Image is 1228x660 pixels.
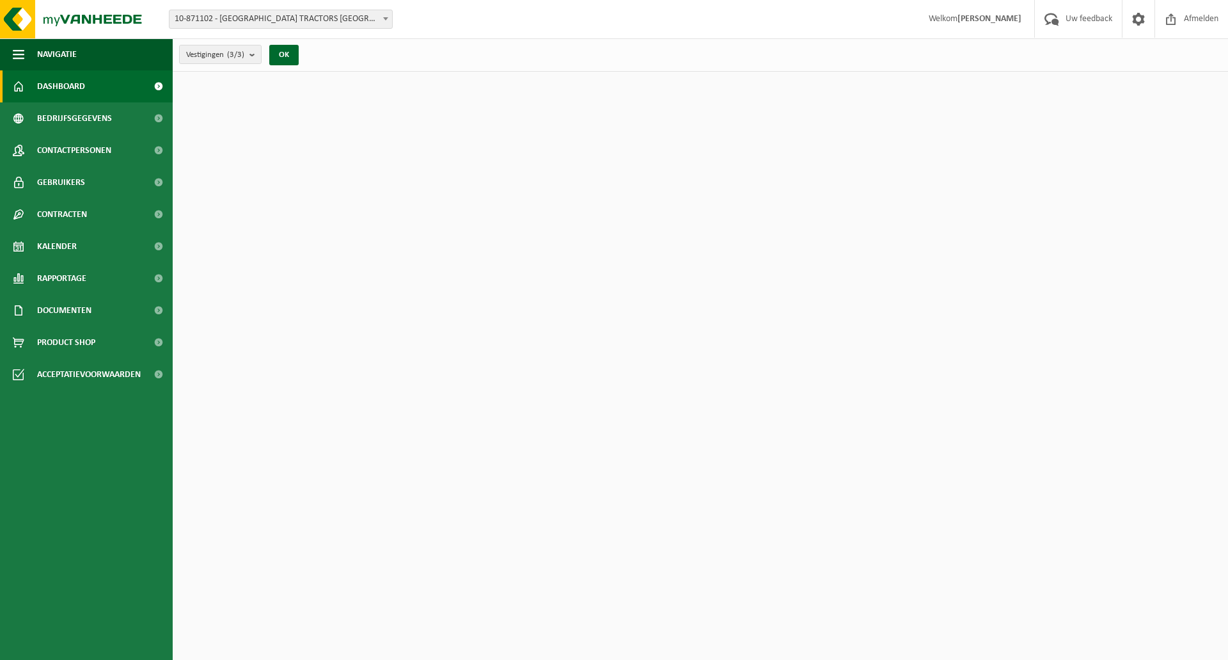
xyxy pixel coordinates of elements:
span: Bedrijfsgegevens [37,102,112,134]
span: Rapportage [37,262,86,294]
button: Vestigingen(3/3) [179,45,262,64]
span: 10-871102 - TERBERG TRACTORS BELGIUM - DESTELDONK [169,10,393,29]
span: Navigatie [37,38,77,70]
span: 10-871102 - TERBERG TRACTORS BELGIUM - DESTELDONK [169,10,392,28]
span: Contracten [37,198,87,230]
span: Acceptatievoorwaarden [37,358,141,390]
count: (3/3) [227,51,244,59]
span: Kalender [37,230,77,262]
span: Documenten [37,294,91,326]
span: Gebruikers [37,166,85,198]
button: OK [269,45,299,65]
span: Product Shop [37,326,95,358]
span: Contactpersonen [37,134,111,166]
span: Vestigingen [186,45,244,65]
strong: [PERSON_NAME] [957,14,1021,24]
span: Dashboard [37,70,85,102]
